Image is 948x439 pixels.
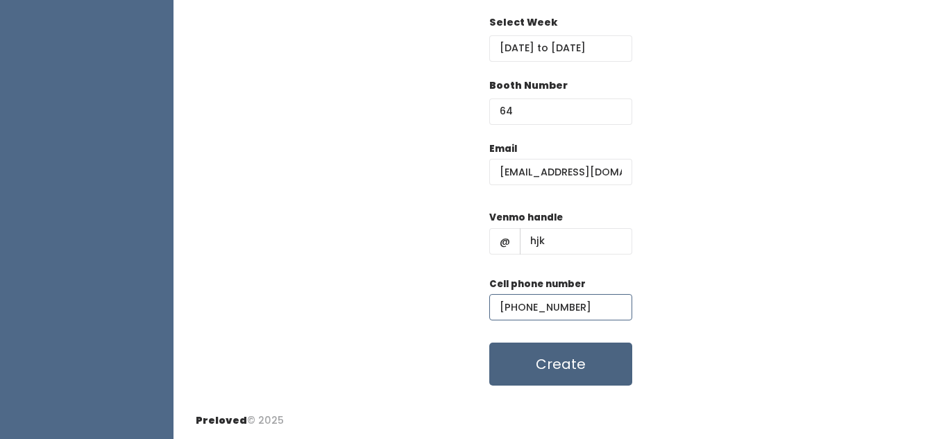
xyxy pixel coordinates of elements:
[489,142,517,156] label: Email
[489,211,563,225] label: Venmo handle
[489,277,586,291] label: Cell phone number
[489,78,568,93] label: Booth Number
[489,35,632,62] input: Select week
[196,402,284,428] div: © 2025
[489,159,632,185] input: @ .
[489,15,557,30] label: Select Week
[489,343,632,386] button: Create
[489,228,520,255] span: @
[196,413,247,427] span: Preloved
[489,294,632,320] input: (___) ___-____
[489,98,632,125] input: Booth Number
